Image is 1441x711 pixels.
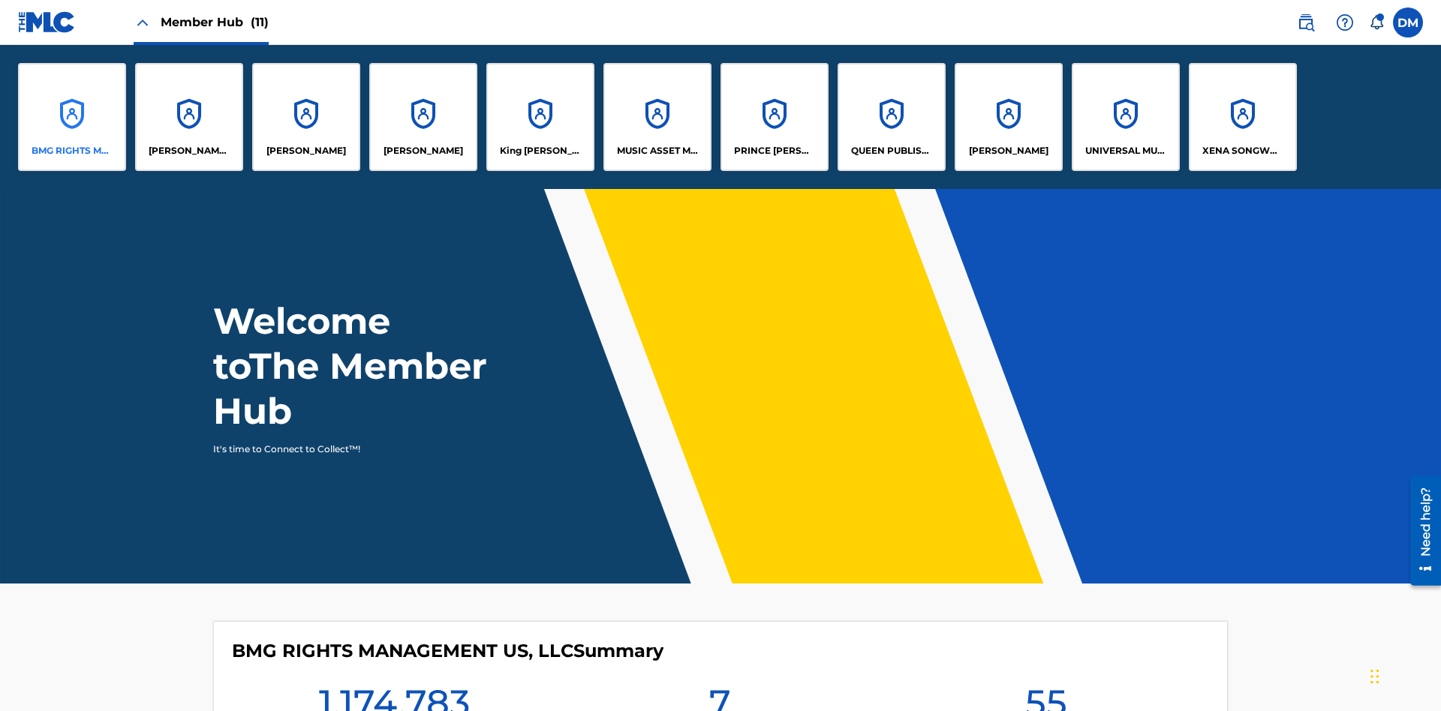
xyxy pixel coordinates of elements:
[266,144,346,157] p: ELVIS COSTELLO
[149,144,230,157] p: CLEO SONGWRITER
[617,144,699,157] p: MUSIC ASSET MANAGEMENT (MAM)
[1202,144,1284,157] p: XENA SONGWRITER
[486,63,594,171] a: AccountsKing [PERSON_NAME]
[134,13,152,31] img: Close
[1393,7,1423,37] div: User Menu
[1399,470,1441,593] iframe: Resource Center
[18,11,76,33] img: MLC Logo
[1072,63,1180,171] a: AccountsUNIVERSAL MUSIC PUB GROUP
[369,63,477,171] a: Accounts[PERSON_NAME]
[851,144,933,157] p: QUEEN PUBLISHA
[955,63,1063,171] a: Accounts[PERSON_NAME]
[251,15,269,29] span: (11)
[1366,639,1441,711] iframe: Chat Widget
[720,63,829,171] a: AccountsPRINCE [PERSON_NAME]
[500,144,582,157] p: King McTesterson
[1189,63,1297,171] a: AccountsXENA SONGWRITER
[213,298,494,433] h1: Welcome to The Member Hub
[1085,144,1167,157] p: UNIVERSAL MUSIC PUB GROUP
[18,63,126,171] a: AccountsBMG RIGHTS MANAGEMENT US, LLC
[838,63,946,171] a: AccountsQUEEN PUBLISHA
[1330,7,1360,37] div: Help
[969,144,1048,157] p: RONALD MCTESTERSON
[1291,7,1321,37] a: Public Search
[1336,13,1354,31] img: help
[603,63,711,171] a: AccountsMUSIC ASSET MANAGEMENT (MAM)
[135,63,243,171] a: Accounts[PERSON_NAME] SONGWRITER
[213,442,474,456] p: It's time to Connect to Collect™!
[1370,654,1379,699] div: Drag
[1369,15,1384,30] div: Notifications
[161,13,269,31] span: Member Hub
[1297,13,1315,31] img: search
[384,144,463,157] p: EYAMA MCSINGER
[734,144,816,157] p: PRINCE MCTESTERSON
[252,63,360,171] a: Accounts[PERSON_NAME]
[32,144,113,157] p: BMG RIGHTS MANAGEMENT US, LLC
[232,640,663,662] h4: BMG RIGHTS MANAGEMENT US, LLC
